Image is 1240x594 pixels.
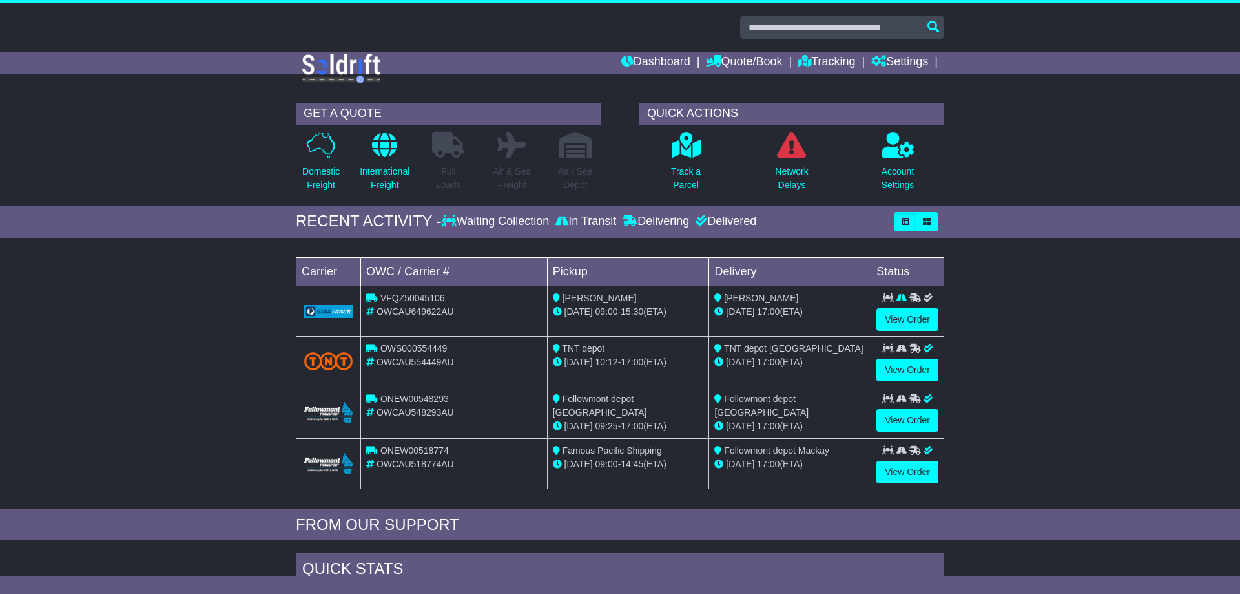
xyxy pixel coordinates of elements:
[639,103,944,125] div: QUICK ACTIONS
[564,421,593,431] span: [DATE]
[706,52,782,74] a: Quote/Book
[881,131,915,199] a: AccountSettings
[302,131,340,199] a: DomesticFreight
[724,445,829,456] span: Followmont depot Mackay
[595,357,618,367] span: 10:12
[621,459,643,469] span: 14:45
[377,459,454,469] span: OWCAU518774AU
[377,306,454,317] span: OWCAU649622AU
[871,257,944,286] td: Status
[621,421,643,431] span: 17:00
[563,445,662,456] span: Famous Pacific Shipping
[296,103,601,125] div: GET A QUOTE
[304,402,353,423] img: Followmont_Transport.png
[876,461,938,483] a: View Order
[296,516,944,535] div: FROM OUR SUPPORT
[709,257,871,286] td: Delivery
[775,165,808,192] p: Network Delays
[377,407,454,418] span: OWCAU548293AU
[714,394,809,418] span: Followmont depot [GEOGRAPHIC_DATA]
[553,394,647,418] span: Followmont depot [GEOGRAPHIC_DATA]
[553,419,704,433] div: - (ETA)
[670,131,701,199] a: Track aParcel
[380,394,449,404] span: ONEW00548293
[563,293,637,303] span: [PERSON_NAME]
[876,409,938,432] a: View Order
[296,212,442,231] div: RECENT ACTIVITY -
[726,459,754,469] span: [DATE]
[304,453,353,474] img: Followmont_Transport.png
[552,215,619,229] div: In Transit
[714,355,865,369] div: (ETA)
[558,165,593,192] p: Air / Sea Depot
[724,343,863,354] span: TNT depot [GEOGRAPHIC_DATA]
[432,165,464,192] p: Full Loads
[380,293,445,303] span: VFQZ50045106
[876,359,938,381] a: View Order
[714,305,865,319] div: (ETA)
[619,215,692,229] div: Delivering
[380,343,448,354] span: OWS000554449
[547,257,709,286] td: Pickup
[380,445,449,456] span: ONEW00518774
[553,305,704,319] div: - (ETA)
[304,305,353,318] img: GetCarrierServiceLogo
[798,52,855,74] a: Tracking
[359,131,410,199] a: InternationalFreight
[876,308,938,331] a: View Order
[595,306,618,317] span: 09:00
[621,306,643,317] span: 15:30
[774,131,809,199] a: NetworkDelays
[564,357,593,367] span: [DATE]
[621,52,690,74] a: Dashboard
[621,357,643,367] span: 17:00
[757,459,780,469] span: 17:00
[726,357,754,367] span: [DATE]
[714,458,865,471] div: (ETA)
[377,357,454,367] span: OWCAU554449AU
[882,165,914,192] p: Account Settings
[595,421,618,431] span: 09:25
[726,421,754,431] span: [DATE]
[360,165,409,192] p: International Freight
[595,459,618,469] span: 09:00
[493,165,531,192] p: Air & Sea Freight
[442,215,552,229] div: Waiting Collection
[296,553,944,588] div: Quick Stats
[296,257,361,286] td: Carrier
[553,355,704,369] div: - (ETA)
[724,293,798,303] span: [PERSON_NAME]
[304,352,353,370] img: TNT_Domestic.png
[757,306,780,317] span: 17:00
[692,215,756,229] div: Delivered
[564,459,593,469] span: [DATE]
[671,165,701,192] p: Track a Parcel
[714,419,865,433] div: (ETA)
[757,421,780,431] span: 17:00
[361,257,548,286] td: OWC / Carrier #
[564,306,593,317] span: [DATE]
[726,306,754,317] span: [DATE]
[302,165,340,192] p: Domestic Freight
[871,52,928,74] a: Settings
[562,343,604,354] span: TNT depot
[553,458,704,471] div: - (ETA)
[757,357,780,367] span: 17:00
